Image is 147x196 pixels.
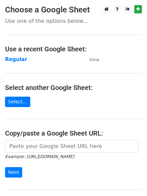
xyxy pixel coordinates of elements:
[5,140,139,153] input: Paste your Google Sheet URL here
[5,17,142,24] p: Use one of the options below...
[5,5,142,15] h3: Choose a Google Sheet
[5,84,142,92] h4: Select another Google Sheet:
[5,154,74,159] small: Example: [URL][DOMAIN_NAME]
[5,97,30,107] a: Select...
[82,56,99,62] a: View
[89,57,99,62] small: View
[5,167,22,178] input: Next
[5,56,27,62] a: Regular
[5,129,142,137] h4: Copy/paste a Google Sheet URL:
[5,45,142,53] h4: Use a recent Google Sheet:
